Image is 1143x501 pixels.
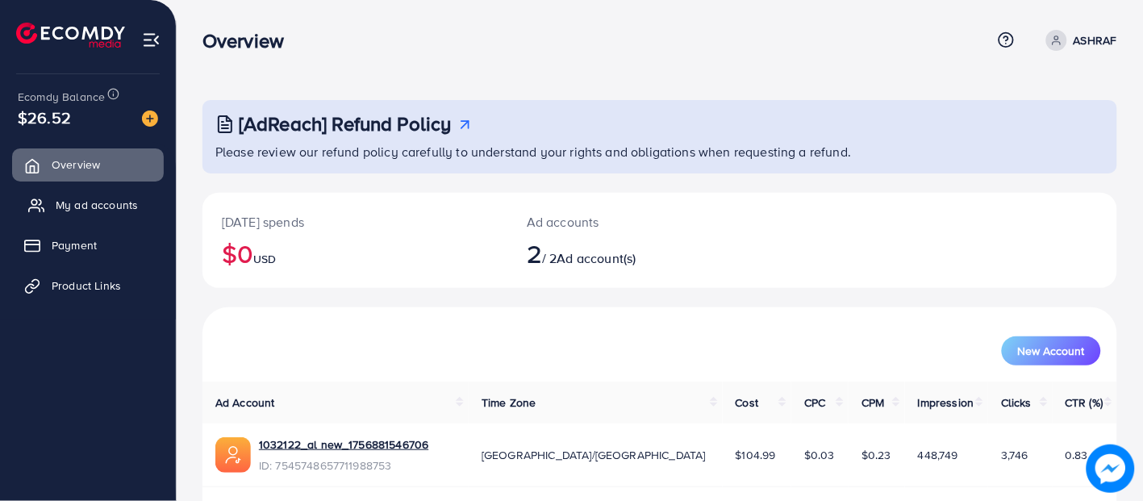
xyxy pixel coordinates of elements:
span: CPC [804,395,825,411]
span: 3,746 [1001,447,1028,463]
span: Impression [918,395,974,411]
span: New Account [1018,345,1085,357]
span: Ecomdy Balance [18,89,105,105]
span: Clicks [1001,395,1032,411]
span: 448,749 [918,447,958,463]
h3: [AdReach] Refund Policy [239,112,452,136]
p: ASHRAF [1074,31,1117,50]
a: Product Links [12,269,164,302]
span: Overview [52,157,100,173]
img: logo [16,23,125,48]
span: Ad account(s) [557,249,636,267]
span: CPM [861,395,884,411]
span: Product Links [52,278,121,294]
a: ASHRAF [1040,30,1117,51]
a: 1032122_al new_1756881546706 [259,436,428,453]
span: $26.52 [18,106,71,129]
p: [DATE] spends [222,212,488,232]
img: menu [142,31,161,49]
button: New Account [1002,336,1101,365]
span: Time Zone [482,395,536,411]
img: image [142,111,158,127]
p: Ad accounts [527,212,717,232]
span: ID: 7545748657711988753 [259,457,428,474]
span: $104.99 [736,447,776,463]
span: [GEOGRAPHIC_DATA]/[GEOGRAPHIC_DATA] [482,447,706,463]
p: Please review our refund policy carefully to understand your rights and obligations when requesti... [215,142,1108,161]
h2: / 2 [527,238,717,269]
span: $0.03 [804,447,835,463]
img: ic-ads-acc.e4c84228.svg [215,437,251,473]
img: image [1087,445,1134,492]
a: My ad accounts [12,189,164,221]
span: Payment [52,237,97,253]
h3: Overview [202,29,297,52]
a: Overview [12,148,164,181]
span: Ad Account [215,395,275,411]
span: 0.83 [1066,447,1089,463]
span: CTR (%) [1066,395,1103,411]
span: $0.23 [861,447,891,463]
a: Payment [12,229,164,261]
span: My ad accounts [56,197,138,213]
span: Cost [736,395,759,411]
h2: $0 [222,238,488,269]
span: 2 [527,235,542,272]
span: USD [253,251,276,267]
